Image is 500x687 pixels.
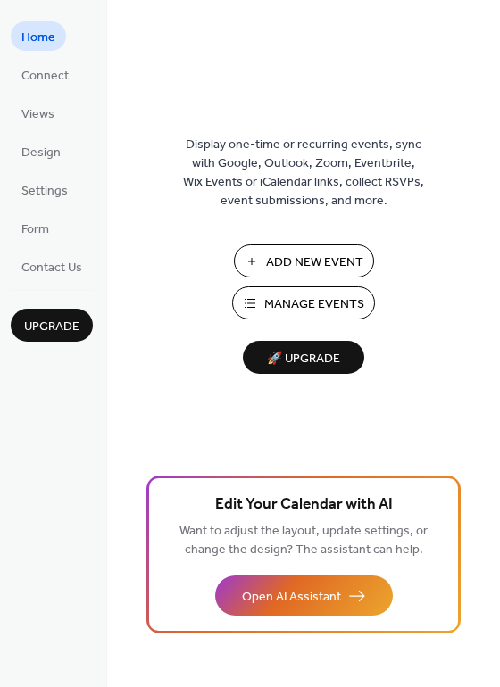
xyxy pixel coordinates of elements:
[264,295,364,314] span: Manage Events
[21,182,68,201] span: Settings
[21,259,82,277] span: Contact Us
[11,60,79,89] a: Connect
[21,67,69,86] span: Connect
[242,588,341,607] span: Open AI Assistant
[11,252,93,281] a: Contact Us
[179,519,428,562] span: Want to adjust the layout, update settings, or change the design? The assistant can help.
[215,575,393,616] button: Open AI Assistant
[21,105,54,124] span: Views
[234,244,374,277] button: Add New Event
[21,220,49,239] span: Form
[11,175,79,204] a: Settings
[11,137,71,166] a: Design
[183,136,424,211] span: Display one-time or recurring events, sync with Google, Outlook, Zoom, Eventbrite, Wix Events or ...
[24,318,79,336] span: Upgrade
[21,29,55,47] span: Home
[243,341,364,374] button: 🚀 Upgrade
[21,144,61,162] span: Design
[11,98,65,128] a: Views
[11,213,60,243] a: Form
[254,347,354,371] span: 🚀 Upgrade
[11,21,66,51] a: Home
[11,309,93,342] button: Upgrade
[232,286,375,319] button: Manage Events
[266,253,363,272] span: Add New Event
[215,492,393,517] span: Edit Your Calendar with AI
